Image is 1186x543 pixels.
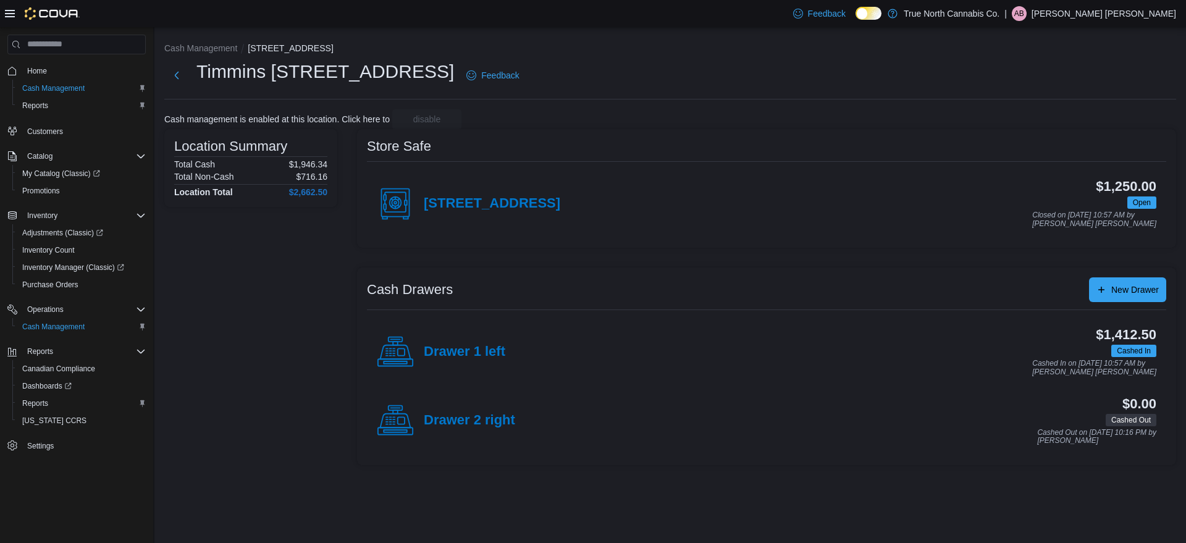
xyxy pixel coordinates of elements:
[12,165,151,182] a: My Catalog (Classic)
[17,319,146,334] span: Cash Management
[27,151,53,161] span: Catalog
[2,301,151,318] button: Operations
[22,123,146,138] span: Customers
[164,63,189,88] button: Next
[174,159,215,169] h6: Total Cash
[424,344,505,360] h4: Drawer 1 left
[2,148,151,165] button: Catalog
[1117,345,1151,356] span: Cashed In
[1014,6,1024,21] span: AB
[27,441,54,451] span: Settings
[17,243,80,258] a: Inventory Count
[22,149,57,164] button: Catalog
[17,413,91,428] a: [US_STATE] CCRS
[22,398,48,408] span: Reports
[12,242,151,259] button: Inventory Count
[424,196,560,212] h4: [STREET_ADDRESS]
[22,208,62,223] button: Inventory
[17,260,146,275] span: Inventory Manager (Classic)
[22,280,78,290] span: Purchase Orders
[22,245,75,255] span: Inventory Count
[164,42,1176,57] nav: An example of EuiBreadcrumbs
[164,43,237,53] button: Cash Management
[367,282,453,297] h3: Cash Drawers
[17,277,83,292] a: Purchase Orders
[17,260,129,275] a: Inventory Manager (Classic)
[22,208,146,223] span: Inventory
[481,69,519,82] span: Feedback
[367,139,431,154] h3: Store Safe
[12,360,151,377] button: Canadian Compliance
[22,302,146,317] span: Operations
[1122,397,1156,411] h3: $0.00
[27,305,64,314] span: Operations
[25,7,80,20] img: Cova
[17,379,77,394] a: Dashboards
[1037,429,1156,445] p: Cashed Out on [DATE] 10:16 PM by [PERSON_NAME]
[248,43,333,53] button: [STREET_ADDRESS]
[17,361,100,376] a: Canadian Compliance
[22,101,48,111] span: Reports
[22,64,52,78] a: Home
[12,259,151,276] a: Inventory Manager (Classic)
[392,109,461,129] button: disable
[1111,345,1156,357] span: Cashed In
[22,344,146,359] span: Reports
[164,114,390,124] p: Cash management is enabled at this location. Click here to
[22,438,146,453] span: Settings
[17,379,146,394] span: Dashboards
[289,159,327,169] p: $1,946.34
[413,113,440,125] span: disable
[22,344,58,359] button: Reports
[296,172,327,182] p: $716.16
[12,276,151,293] button: Purchase Orders
[12,80,151,97] button: Cash Management
[22,228,103,238] span: Adjustments (Classic)
[174,187,233,197] h4: Location Total
[1032,211,1156,228] p: Closed on [DATE] 10:57 AM by [PERSON_NAME] [PERSON_NAME]
[17,413,146,428] span: Washington CCRS
[7,57,146,487] nav: Complex example
[22,322,85,332] span: Cash Management
[17,319,90,334] a: Cash Management
[17,81,90,96] a: Cash Management
[12,224,151,242] a: Adjustments (Classic)
[17,183,65,198] a: Promotions
[17,166,146,181] span: My Catalog (Classic)
[22,364,95,374] span: Canadian Compliance
[27,347,53,356] span: Reports
[12,395,151,412] button: Reports
[1096,327,1156,342] h3: $1,412.50
[1127,196,1156,209] span: Open
[788,1,851,26] a: Feedback
[1106,414,1156,426] span: Cashed Out
[27,211,57,221] span: Inventory
[1032,6,1176,21] p: [PERSON_NAME] [PERSON_NAME]
[17,396,53,411] a: Reports
[424,413,515,429] h4: Drawer 2 right
[17,243,146,258] span: Inventory Count
[17,361,146,376] span: Canadian Compliance
[17,225,146,240] span: Adjustments (Classic)
[17,277,146,292] span: Purchase Orders
[27,127,63,137] span: Customers
[2,122,151,140] button: Customers
[2,437,151,455] button: Settings
[17,166,105,181] a: My Catalog (Classic)
[22,149,146,164] span: Catalog
[22,124,68,139] a: Customers
[1032,360,1156,376] p: Cashed In on [DATE] 10:57 AM by [PERSON_NAME] [PERSON_NAME]
[1096,179,1156,194] h3: $1,250.00
[1111,415,1151,426] span: Cashed Out
[17,183,146,198] span: Promotions
[17,396,146,411] span: Reports
[27,66,47,76] span: Home
[22,63,146,78] span: Home
[1089,277,1166,302] button: New Drawer
[17,225,108,240] a: Adjustments (Classic)
[1111,284,1159,296] span: New Drawer
[174,172,234,182] h6: Total Non-Cash
[12,182,151,200] button: Promotions
[1004,6,1007,21] p: |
